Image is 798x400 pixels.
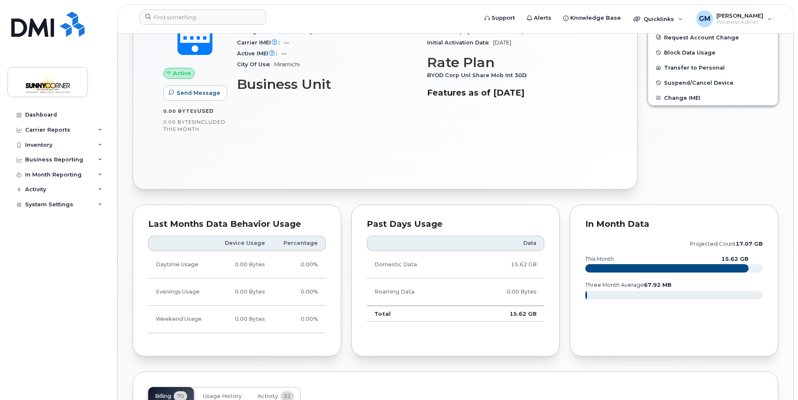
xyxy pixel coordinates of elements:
td: 15.62 GB [466,306,544,322]
span: 0.00 Bytes [163,108,197,114]
text: 15.62 GB [721,256,749,262]
text: three month average [585,282,672,288]
span: BYOD Corp Unl Share Mob Int 30D [427,72,531,78]
span: Carrier IMEI [237,39,284,46]
span: Wireless Admin [716,19,763,26]
h3: Business Unit [237,77,417,92]
tr: Weekdays from 6:00pm to 8:00am [148,278,326,306]
span: City Of Use [237,61,274,68]
td: Roaming Data [367,278,466,306]
tr: Friday from 6:00pm to Monday 8:00am [148,306,326,333]
text: this month [585,256,614,262]
span: Quicklinks [644,16,674,22]
button: Block Data Usage [648,45,778,60]
h3: Features as of [DATE] [427,88,607,98]
td: 0.00% [273,251,326,278]
tspan: 17.07 GB [736,241,763,247]
div: Glenn Mutch [690,10,778,27]
span: — [284,39,289,46]
th: Data [466,236,544,251]
span: Send Message [177,89,220,97]
button: Send Message [163,86,227,101]
h3: Rate Plan [427,55,607,70]
th: Percentage [273,236,326,251]
div: Quicklinks [628,10,689,27]
span: Active [173,69,191,77]
tspan: 67.92 MB [644,282,672,288]
div: In Month Data [585,220,763,229]
td: Daytime Usage [148,251,214,278]
td: Weekend Usage [148,306,214,333]
button: Suspend/Cancel Device [648,75,778,90]
span: [DATE] [493,39,511,46]
td: 0.00 Bytes [214,278,273,306]
button: Request Account Change [648,30,778,45]
td: 15.62 GB [466,251,544,278]
text: projected count [690,241,763,247]
td: 0.00% [273,306,326,333]
td: Total [367,306,466,322]
input: Find something... [139,10,266,25]
span: Support [492,14,515,22]
span: Initial Activation Date [427,39,493,46]
span: GM [699,14,710,24]
td: 0.00 Bytes [466,278,544,306]
td: 0.00 Bytes [214,306,273,333]
th: Device Usage [214,236,273,251]
span: [PERSON_NAME] [716,12,763,19]
td: 0.00% [273,278,326,306]
span: — [281,50,287,57]
a: Alerts [521,10,557,26]
button: Transfer to Personal [648,60,778,75]
td: 0.00 Bytes [214,251,273,278]
div: Last Months Data Behavior Usage [148,220,326,229]
span: Usage History [203,393,242,400]
td: Domestic Data [367,251,466,278]
span: Alerts [534,14,551,22]
span: Knowledge Base [570,14,621,22]
td: Evenings Usage [148,278,214,306]
a: Knowledge Base [557,10,627,26]
span: Activity [257,393,278,400]
button: Change IMEI [648,90,778,105]
span: used [197,108,214,114]
span: 0.00 Bytes [163,119,195,125]
div: Past Days Usage [367,220,544,229]
span: Suspend/Cancel Device [664,80,734,86]
span: Active IMEI [237,50,281,57]
span: Miramichi [274,61,300,68]
a: Support [479,10,521,26]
